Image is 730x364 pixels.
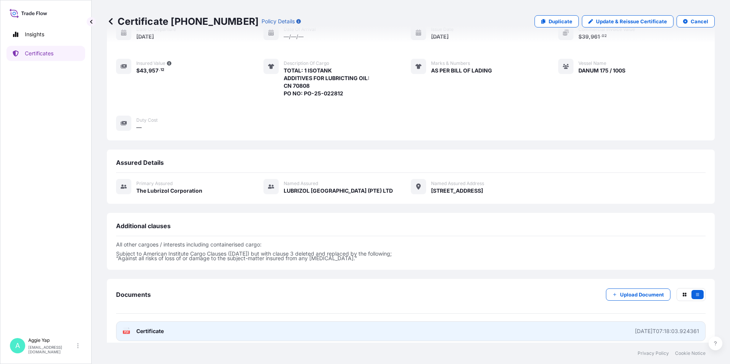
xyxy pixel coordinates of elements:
[431,180,484,187] span: Named Assured Address
[28,337,76,343] p: Aggie Yap
[675,350,706,356] a: Cookie Notice
[136,60,165,66] span: Insured Value
[136,117,158,123] span: Duty Cost
[25,31,44,38] p: Insights
[284,180,318,187] span: Named Assured
[25,50,53,57] p: Certificates
[578,60,606,66] span: Vessel Name
[136,180,173,187] span: Primary assured
[284,60,329,66] span: Description of cargo
[606,288,670,301] button: Upload Document
[6,46,85,61] a: Certificates
[116,291,151,298] span: Documents
[535,15,579,27] a: Duplicate
[116,222,171,230] span: Additional clauses
[284,67,371,97] span: TOTAL: 1 ISOTANK ADDITIVES FOR LUBRICTING OIL: CN 70808 PO NO: PO-25-022812
[159,69,160,71] span: .
[116,159,164,166] span: Assured Details
[116,321,706,341] a: PDFCertificate[DATE]T07:18:03.924361
[147,68,149,73] span: ,
[596,18,667,25] p: Update & Reissue Certificate
[549,18,572,25] p: Duplicate
[149,68,158,73] span: 957
[136,187,202,195] span: The Lubrizol Corporation
[431,187,483,195] span: [STREET_ADDRESS]
[136,68,140,73] span: $
[262,18,295,25] p: Policy Details
[635,327,699,335] div: [DATE]T07:18:03.924361
[124,331,129,333] text: PDF
[431,67,492,74] span: AS PER BILL OF LADING
[677,15,715,27] button: Cancel
[582,15,673,27] a: Update & Reissue Certificate
[116,242,706,261] p: All other cargoes / interests including containerised cargo: Subject to American Institute Cargo ...
[28,345,76,354] p: [EMAIL_ADDRESS][DOMAIN_NAME]
[284,187,393,195] span: LUBRIZOL [GEOGRAPHIC_DATA] (PTE) LTD
[136,327,164,335] span: Certificate
[140,68,147,73] span: 43
[107,15,258,27] p: Certificate [PHONE_NUMBER]
[160,69,164,71] span: 12
[15,342,20,350] span: A
[578,67,625,74] span: DANUM 175 / 100S
[691,18,708,25] p: Cancel
[638,350,669,356] a: Privacy Policy
[136,124,142,131] span: —
[431,60,470,66] span: Marks & Numbers
[620,291,664,298] p: Upload Document
[6,27,85,42] a: Insights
